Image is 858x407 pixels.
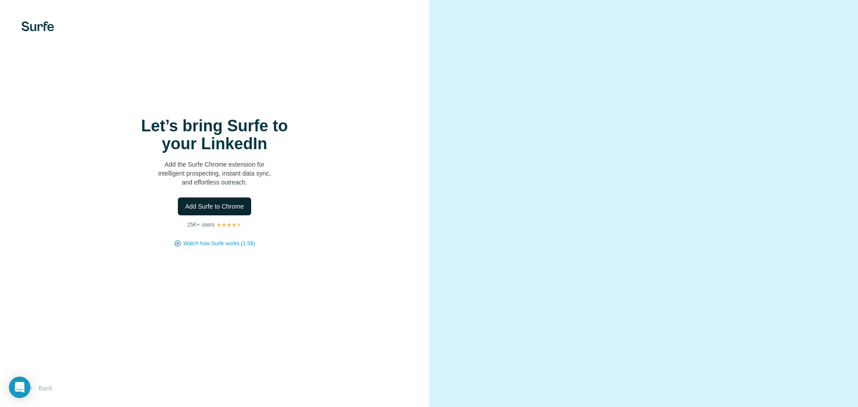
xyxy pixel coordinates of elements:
[187,221,214,229] p: 25K+ users
[125,160,304,187] p: Add the Surfe Chrome extension for intelligent prospecting, instant data sync, and effortless out...
[216,222,242,227] img: Rating Stars
[9,377,30,398] div: Open Intercom Messenger
[178,197,251,215] button: Add Surfe to Chrome
[21,380,59,396] button: Back
[125,117,304,153] h1: Let’s bring Surfe to your LinkedIn
[185,202,244,211] span: Add Surfe to Chrome
[183,239,255,248] button: Watch how Surfe works (1:58)
[21,21,54,31] img: Surfe's logo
